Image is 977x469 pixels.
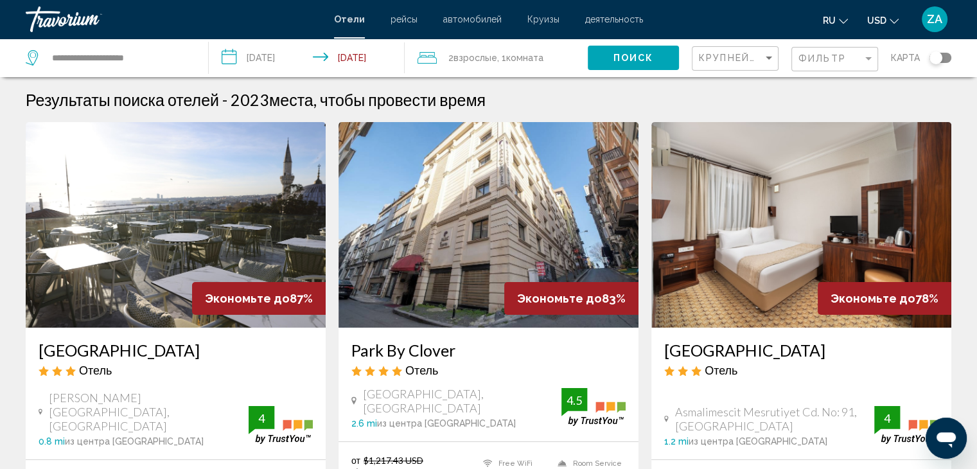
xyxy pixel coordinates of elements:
iframe: Кнопка запуска окна обмена сообщениями [926,418,967,459]
span: ru [823,15,836,26]
span: Экономьте до [517,292,602,305]
a: автомобилей [443,14,502,24]
div: 87% [192,282,326,315]
a: деятельность [585,14,643,24]
div: 3 star Hotel [664,363,938,377]
span: [GEOGRAPHIC_DATA], [GEOGRAPHIC_DATA] [363,387,561,415]
button: Поиск [588,46,679,69]
span: Отель [405,363,438,377]
span: Asmalimescit Mesrutiyet Cd. No: 91, [GEOGRAPHIC_DATA] [675,405,874,433]
span: Взрослые [453,53,497,63]
span: карта [891,49,920,67]
div: 83% [504,282,638,315]
span: Комната [506,53,543,63]
span: Фильтр [798,53,846,64]
div: 3 star Hotel [39,363,313,377]
div: 78% [818,282,951,315]
span: 1.2 mi [664,436,689,447]
span: , 1 [497,49,543,67]
img: trustyou-badge.svg [874,406,938,444]
button: Change currency [867,11,899,30]
div: 4.5 [561,393,587,408]
span: Отель [79,363,112,377]
span: Экономьте до [831,292,915,305]
img: Hotel image [651,122,951,328]
span: 0.8 mi [39,436,65,447]
div: 4 star Hotel [351,363,626,377]
del: $1,217.43 USD [364,455,423,466]
div: 4 [874,411,900,426]
span: ZA [927,13,942,26]
span: 2.6 mi [351,418,377,429]
a: Круизы [527,14,559,24]
a: [GEOGRAPHIC_DATA] [39,341,313,360]
img: Hotel image [339,122,638,328]
span: Крупнейшие сбережения [699,53,852,63]
a: Travorium [26,6,321,32]
span: из центра [GEOGRAPHIC_DATA] [689,436,827,447]
span: USD [867,15,886,26]
mat-select: Sort by [699,53,775,64]
button: Check-in date: Aug 21, 2025 Check-out date: Aug 24, 2025 [209,39,405,77]
span: - [222,90,227,109]
img: Hotel image [26,122,326,328]
a: Park By Clover [351,341,626,360]
span: 2 [448,49,497,67]
button: Toggle map [920,52,951,64]
span: [PERSON_NAME][GEOGRAPHIC_DATA], [GEOGRAPHIC_DATA] [49,391,249,433]
div: 4 [249,411,274,426]
span: из центра [GEOGRAPHIC_DATA] [377,418,516,429]
span: Экономьте до [205,292,290,305]
a: [GEOGRAPHIC_DATA] [664,341,938,360]
button: Change language [823,11,848,30]
span: Отель [705,363,737,377]
h1: Результаты поиска отелей [26,90,219,109]
h2: 2023 [231,90,486,109]
span: Поиск [613,53,654,64]
button: Travelers: 2 adults, 0 children [405,39,588,77]
span: из центра [GEOGRAPHIC_DATA] [65,436,204,447]
img: trustyou-badge.svg [249,406,313,444]
a: Отели [334,14,365,24]
a: рейсы [391,14,418,24]
button: Filter [791,46,878,73]
button: User Menu [918,6,951,33]
span: от [351,455,360,466]
img: trustyou-badge.svg [561,388,626,426]
span: места, чтобы провести время [269,90,486,109]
